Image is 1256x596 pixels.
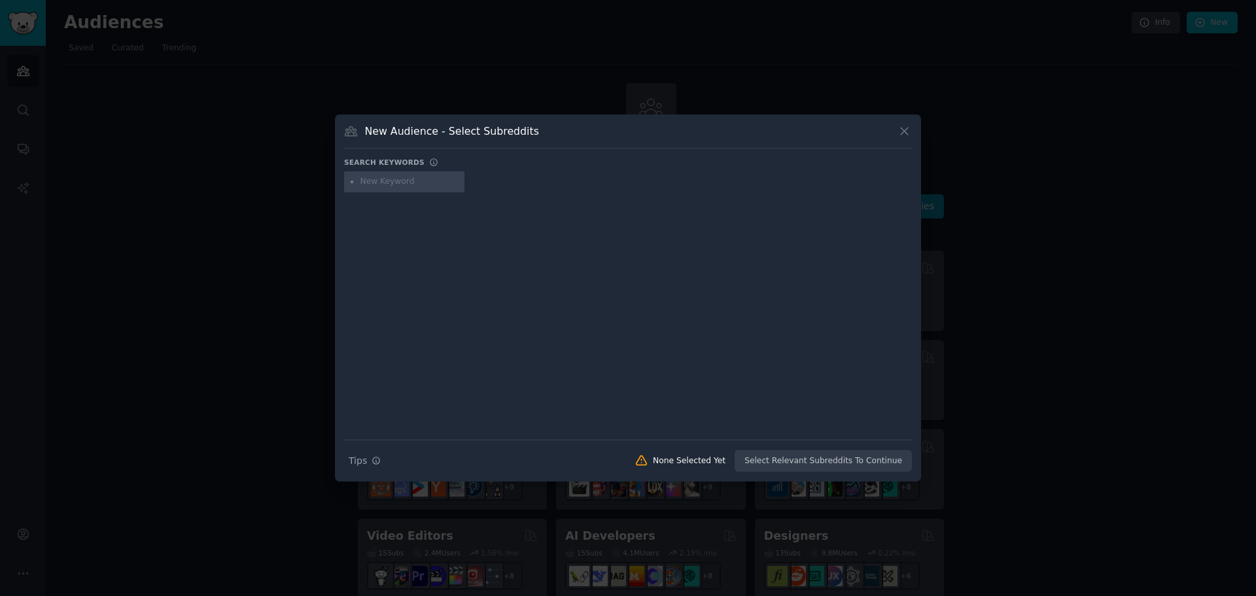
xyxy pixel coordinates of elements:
h3: New Audience - Select Subreddits [365,124,539,138]
input: New Keyword [360,176,460,188]
button: Tips [344,449,385,472]
div: None Selected Yet [653,455,725,467]
h3: Search keywords [344,158,425,167]
span: Tips [349,454,367,468]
